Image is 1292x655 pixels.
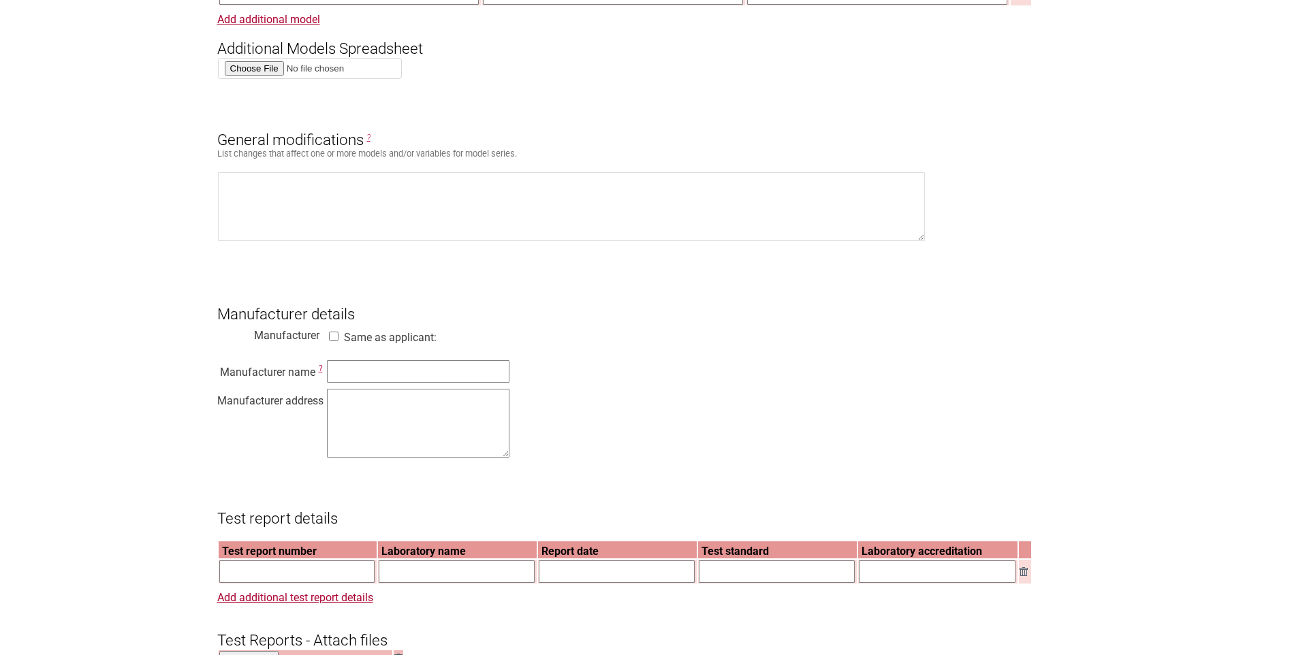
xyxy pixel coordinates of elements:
th: Report date [538,541,697,558]
div: Manufacturer address [217,391,319,404]
a: Add additional model [217,13,320,26]
label: Same as applicant: [344,331,437,344]
h3: Manufacturer details [217,283,1075,323]
th: Test standard [698,541,857,558]
h3: Additional Models Spreadsheet [217,17,1075,58]
img: Remove [1020,567,1028,576]
h3: General modifications [217,108,1075,148]
h3: Test Reports - Attach files [217,608,1075,649]
small: List changes that affect one or more models and/or variables for model series. [217,148,517,159]
div: Manufacturer [217,325,319,339]
span: This is the name of the manufacturer of the electrical product to be approved. [319,364,323,373]
span: General Modifications are changes that affect one or more models. E.g. Alternative brand names or... [367,133,371,142]
div: Manufacturer name [217,362,319,376]
a: Add additional test report details [217,591,373,604]
th: Test report number [219,541,377,558]
th: Laboratory name [378,541,537,558]
th: Laboratory accreditation [858,541,1018,558]
h3: Test report details [217,486,1075,527]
